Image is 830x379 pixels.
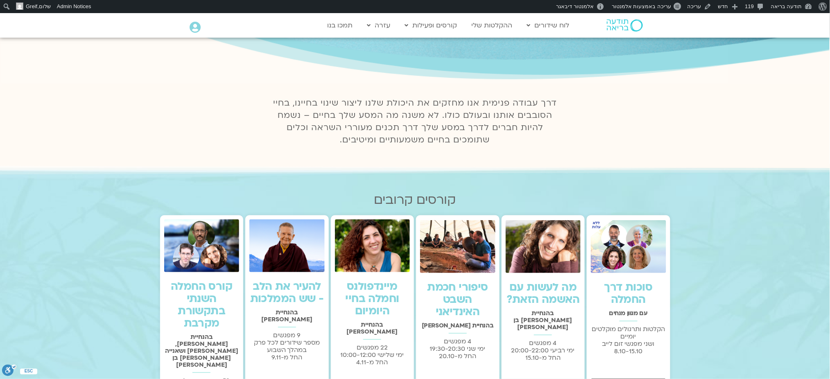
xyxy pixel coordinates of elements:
[269,97,562,146] p: דרך עבודה פנימית אנו מחזקים את היכולת שלנו ליצור שינוי בחיינו, בחיי הסובבים אותנו ובעולם כולו. לא...
[250,279,324,306] a: להעיר את הלב - שש הממלכות
[607,19,643,32] img: תודעה בריאה
[249,332,325,361] p: 9 מפגשים מספר שידורים לכל פרק במהלך השבוע החל מ-9.11
[335,321,410,335] h2: בהנחיית [PERSON_NAME]
[323,18,357,33] a: תמכו בנו
[26,3,37,9] span: Greif
[439,352,476,360] span: החל מ-20.10
[604,280,653,307] a: סוכות דרך החמלה
[467,18,516,33] a: ההקלטות שלי
[507,280,579,307] a: מה לעשות עם האשמה הזאת?
[400,18,461,33] a: קורסים ופעילות
[591,325,666,355] p: הקלטות ותרגולים מוקלטים יומיים ושני מפגשי זום לייב
[522,18,573,33] a: לוח שידורים
[506,310,581,331] h2: בהנחיית [PERSON_NAME] בן [PERSON_NAME]
[346,279,399,318] a: מיינדפולנס וחמלה בחיי היומיום
[363,18,394,33] a: עזרה
[160,193,670,207] h2: קורסים קרובים
[427,280,488,319] a: סיפורי חכמת השבט האינדיאני
[249,309,325,323] h2: בהנחיית [PERSON_NAME]
[614,347,642,355] span: 8.10-15.10
[506,339,581,361] p: 4 מפגשים ימי רביעי 20:00-22:00 החל מ-15.10
[612,3,671,9] span: עריכה באמצעות אלמנטור
[171,279,232,331] a: קורס החמלה השנתי בתקשורת מקרבת
[591,310,666,317] h2: עם מגוון מנחים
[335,344,410,366] p: 22 מפגשים ימי שלישי 10:00-12:00 החל מ-4.11
[164,334,240,368] h2: בהנחיית [PERSON_NAME], [PERSON_NAME] ושאנייה [PERSON_NAME] בן [PERSON_NAME]
[420,322,495,329] h2: בהנחיית [PERSON_NAME]
[420,338,495,360] p: 4 מפגשים ימי שני 19:30-20:30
